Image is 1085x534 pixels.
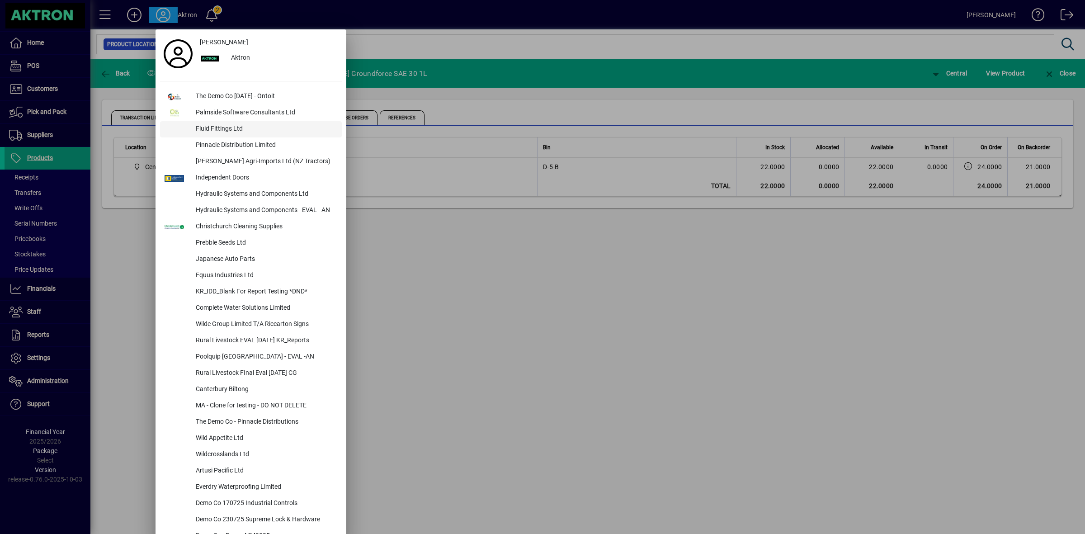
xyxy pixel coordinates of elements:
button: Prebble Seeds Ltd [160,235,342,251]
button: Fluid Fittings Ltd [160,121,342,137]
div: Wildcrosslands Ltd [189,447,342,463]
button: Demo Co 230725 Supreme Lock & Hardware [160,512,342,528]
div: Prebble Seeds Ltd [189,235,342,251]
div: MA - Clone for testing - DO NOT DELETE [189,398,342,414]
button: Pinnacle Distribution Limited [160,137,342,154]
button: MA - Clone for testing - DO NOT DELETE [160,398,342,414]
button: Poolquip [GEOGRAPHIC_DATA] - EVAL -AN [160,349,342,365]
button: [PERSON_NAME] Agri-Imports Ltd (NZ Tractors) [160,154,342,170]
div: The Demo Co - Pinnacle Distributions [189,414,342,430]
div: Demo Co 230725 Supreme Lock & Hardware [189,512,342,528]
a: Profile [160,46,196,62]
button: Wildcrosslands Ltd [160,447,342,463]
button: Christchurch Cleaning Supplies [160,219,342,235]
div: Poolquip [GEOGRAPHIC_DATA] - EVAL -AN [189,349,342,365]
div: The Demo Co [DATE] - Ontoit [189,89,342,105]
div: Everdry Waterproofing Limited [189,479,342,496]
div: Rural Livestock EVAL [DATE] KR_Reports [189,333,342,349]
button: Equus Industries Ltd [160,268,342,284]
button: Hydraulic Systems and Components Ltd [160,186,342,203]
div: Demo Co 170725 Industrial Controls [189,496,342,512]
button: Canterbury Biltong [160,382,342,398]
button: Palmside Software Consultants Ltd [160,105,342,121]
div: Equus Industries Ltd [189,268,342,284]
div: Hydraulic Systems and Components Ltd [189,186,342,203]
div: Canterbury Biltong [189,382,342,398]
div: Wilde Group Limited T/A Riccarton Signs [189,317,342,333]
div: Complete Water Solutions Limited [189,300,342,317]
button: Rural Livestock EVAL [DATE] KR_Reports [160,333,342,349]
button: Japanese Auto Parts [160,251,342,268]
button: Independent Doors [160,170,342,186]
button: Complete Water Solutions Limited [160,300,342,317]
div: Independent Doors [189,170,342,186]
div: Wild Appetite Ltd [189,430,342,447]
div: Aktron [224,50,342,66]
button: Rural Livestock FInal Eval [DATE] CG [160,365,342,382]
div: Christchurch Cleaning Supplies [189,219,342,235]
span: [PERSON_NAME] [200,38,248,47]
button: The Demo Co - Pinnacle Distributions [160,414,342,430]
button: Aktron [196,50,342,66]
div: [PERSON_NAME] Agri-Imports Ltd (NZ Tractors) [189,154,342,170]
div: Palmside Software Consultants Ltd [189,105,342,121]
div: Japanese Auto Parts [189,251,342,268]
a: [PERSON_NAME] [196,34,342,50]
button: Demo Co 170725 Industrial Controls [160,496,342,512]
div: KR_IDD_Blank For Report Testing *DND* [189,284,342,300]
div: Pinnacle Distribution Limited [189,137,342,154]
button: Wild Appetite Ltd [160,430,342,447]
div: Artusi Pacific Ltd [189,463,342,479]
div: Fluid Fittings Ltd [189,121,342,137]
button: KR_IDD_Blank For Report Testing *DND* [160,284,342,300]
div: Hydraulic Systems and Components - EVAL - AN [189,203,342,219]
div: Rural Livestock FInal Eval [DATE] CG [189,365,342,382]
button: Artusi Pacific Ltd [160,463,342,479]
button: Wilde Group Limited T/A Riccarton Signs [160,317,342,333]
button: Hydraulic Systems and Components - EVAL - AN [160,203,342,219]
button: The Demo Co [DATE] - Ontoit [160,89,342,105]
button: Everdry Waterproofing Limited [160,479,342,496]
